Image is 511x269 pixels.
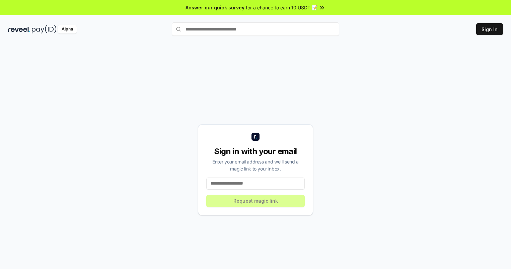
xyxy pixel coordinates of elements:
div: Enter your email address and we’ll send a magic link to your inbox. [206,158,305,172]
div: Alpha [58,25,77,33]
div: Sign in with your email [206,146,305,157]
img: logo_small [251,133,260,141]
button: Sign In [476,23,503,35]
img: reveel_dark [8,25,30,33]
span: for a chance to earn 10 USDT 📝 [246,4,317,11]
span: Answer our quick survey [186,4,244,11]
img: pay_id [32,25,57,33]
